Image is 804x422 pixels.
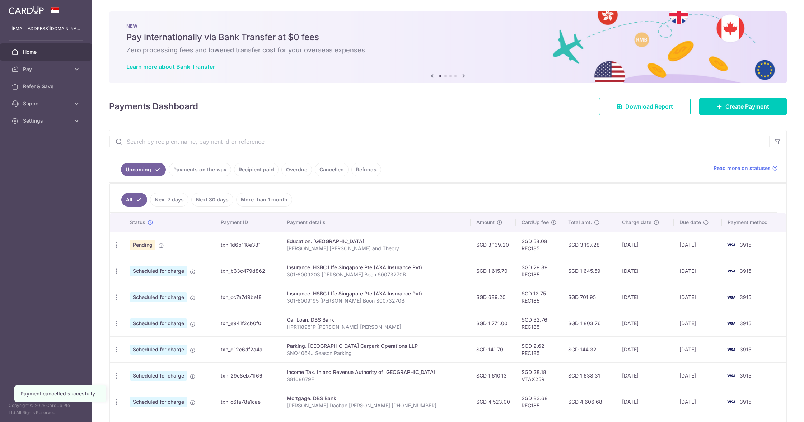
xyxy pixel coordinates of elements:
[287,264,465,271] div: Insurance. HSBC LIfe Singapore Pte (AXA Insurance Pvt)
[724,398,738,406] img: Bank Card
[616,389,674,415] td: [DATE]
[287,342,465,350] div: Parking. [GEOGRAPHIC_DATA] Carpark Operations LLP
[724,319,738,328] img: Bank Card
[674,336,722,362] td: [DATE]
[109,11,787,83] img: Bank transfer banner
[287,297,465,304] p: 301-8009195 [PERSON_NAME] Boon S0073270B
[516,336,562,362] td: SGD 2.62 REC185
[562,284,616,310] td: SGD 701.95
[287,395,465,402] div: Mortgage. DBS Bank
[616,284,674,310] td: [DATE]
[674,284,722,310] td: [DATE]
[130,397,187,407] span: Scheduled for charge
[740,399,751,405] span: 3915
[130,240,155,250] span: Pending
[562,389,616,415] td: SGD 4,606.68
[281,213,471,232] th: Payment details
[616,310,674,336] td: [DATE]
[130,219,145,226] span: Status
[714,165,778,172] a: Read more on statuses
[315,163,349,176] a: Cancelled
[351,163,381,176] a: Refunds
[562,336,616,362] td: SGD 144.32
[130,371,187,381] span: Scheduled for charge
[215,336,281,362] td: txn_d12c6df2a4a
[130,345,187,355] span: Scheduled for charge
[287,376,465,383] p: S8108679F
[9,6,44,14] img: CardUp
[287,323,465,331] p: HPR118951P [PERSON_NAME] [PERSON_NAME]
[522,219,549,226] span: CardUp fee
[109,100,198,113] h4: Payments Dashboard
[740,373,751,379] span: 3915
[23,66,70,73] span: Pay
[674,310,722,336] td: [DATE]
[126,63,215,70] a: Learn more about Bank Transfer
[236,193,292,207] a: More than 1 month
[740,294,751,300] span: 3915
[471,362,516,389] td: SGD 1,610.13
[287,238,465,245] div: Education. [GEOGRAPHIC_DATA]
[622,219,651,226] span: Charge date
[516,284,562,310] td: SGD 12.75 REC185
[625,102,673,111] span: Download Report
[23,48,70,56] span: Home
[724,241,738,249] img: Bank Card
[23,100,70,107] span: Support
[616,336,674,362] td: [DATE]
[740,346,751,352] span: 3915
[150,193,188,207] a: Next 7 days
[109,130,769,153] input: Search by recipient name, payment id or reference
[516,258,562,284] td: SGD 29.89 REC185
[287,245,465,252] p: [PERSON_NAME] [PERSON_NAME] and Theory
[121,193,147,207] a: All
[471,336,516,362] td: SGD 141.70
[724,345,738,354] img: Bank Card
[599,98,691,115] a: Download Report
[191,193,233,207] a: Next 30 days
[616,362,674,389] td: [DATE]
[699,98,787,115] a: Create Payment
[722,213,786,232] th: Payment method
[215,389,281,415] td: txn_c6fa78a1cae
[724,371,738,380] img: Bank Card
[616,258,674,284] td: [DATE]
[215,310,281,336] td: txn_e941f2cb0f0
[568,219,592,226] span: Total amt.
[674,232,722,258] td: [DATE]
[215,213,281,232] th: Payment ID
[471,284,516,310] td: SGD 689.20
[126,46,770,54] h6: Zero processing fees and lowered transfer cost for your overseas expenses
[516,232,562,258] td: SGD 58.08 REC185
[169,163,231,176] a: Payments on the way
[740,242,751,248] span: 3915
[281,163,312,176] a: Overdue
[287,369,465,376] div: Income Tax. Inland Revenue Authority of [GEOGRAPHIC_DATA]
[471,310,516,336] td: SGD 1,771.00
[11,25,80,32] p: [EMAIL_ADDRESS][DOMAIN_NAME]
[215,232,281,258] td: txn_1d6b118e381
[20,390,100,397] div: Payment cancelled succesfully.
[516,310,562,336] td: SGD 32.76 REC185
[215,284,281,310] td: txn_cc7a7d9bef8
[287,316,465,323] div: Car Loan. DBS Bank
[126,32,770,43] h5: Pay internationally via Bank Transfer at $0 fees
[476,219,495,226] span: Amount
[287,271,465,278] p: 301-8009203 [PERSON_NAME] Boon S0073270B
[130,266,187,276] span: Scheduled for charge
[287,402,465,409] p: [PERSON_NAME] Daohan [PERSON_NAME] [PHONE_NUMBER]
[130,292,187,302] span: Scheduled for charge
[562,232,616,258] td: SGD 3,197.28
[562,362,616,389] td: SGD 1,638.31
[740,268,751,274] span: 3915
[287,290,465,297] div: Insurance. HSBC LIfe Singapore Pte (AXA Insurance Pvt)
[126,23,770,29] p: NEW
[215,362,281,389] td: txn_29c8eb71f66
[724,293,738,302] img: Bank Card
[616,232,674,258] td: [DATE]
[471,232,516,258] td: SGD 3,139.20
[725,102,769,111] span: Create Payment
[562,310,616,336] td: SGD 1,803.76
[130,318,187,328] span: Scheduled for charge
[215,258,281,284] td: txn_b33c479d862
